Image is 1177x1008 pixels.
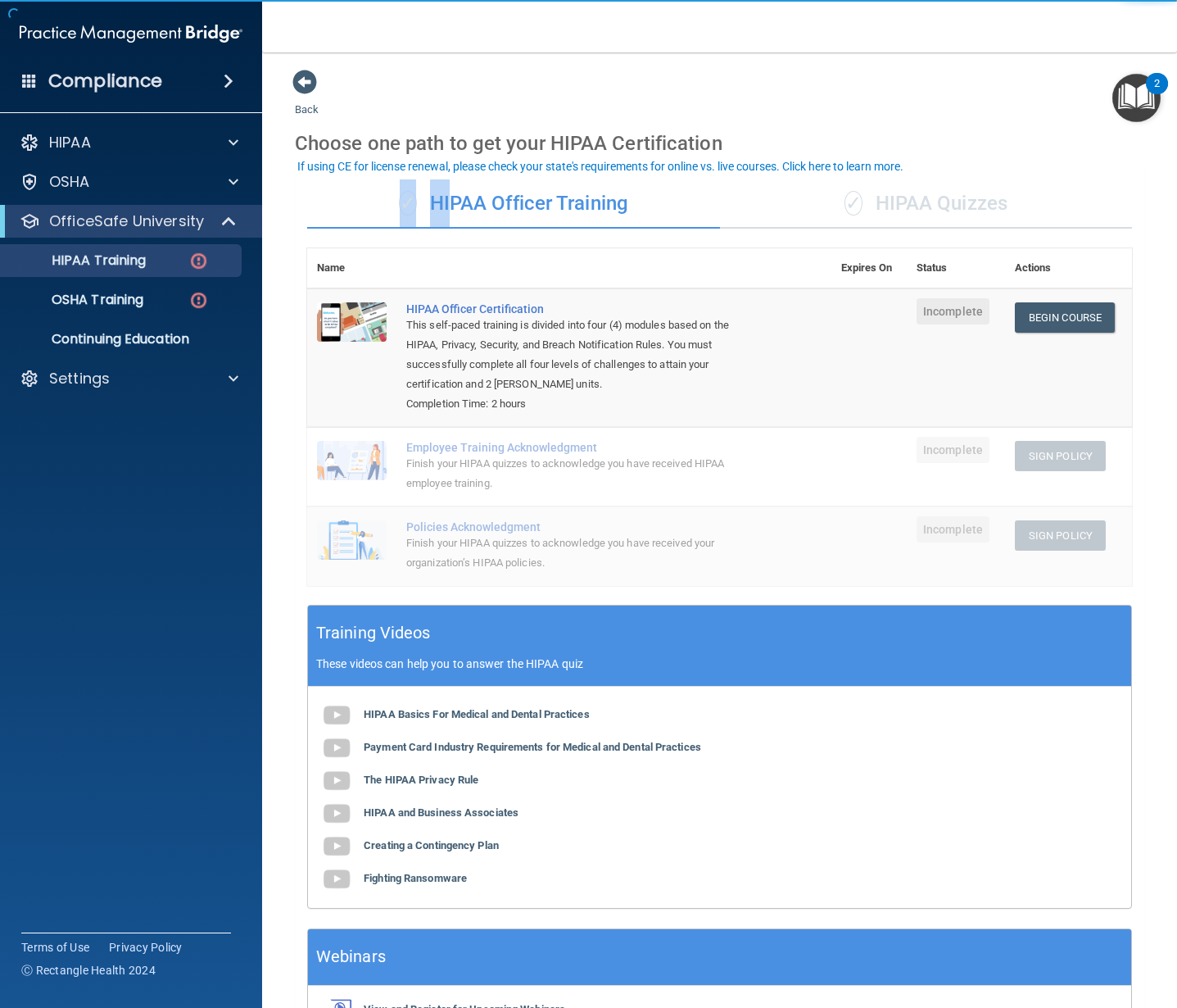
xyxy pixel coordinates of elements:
[316,619,431,647] h5: Training Videos
[364,774,478,786] b: The HIPAA Privacy Rule
[406,520,749,534] div: Policies Acknowledgment
[917,516,989,543] span: Incomplete
[316,657,1123,670] p: These videos can help you to answer the HIPAA quiz
[831,248,907,288] th: Expires On
[320,830,353,863] img: gray_youtube_icon.38fcd6cc.png
[320,863,353,896] img: gray_youtube_icon.38fcd6cc.png
[1112,74,1161,122] button: Open Resource Center, 2 new notifications
[364,708,590,720] b: HIPAA Basics For Medical and Dental Practices
[188,290,209,311] img: danger-circle.6113f641.png
[11,252,146,269] p: HIPAA Training
[20,172,238,192] a: OSHA
[109,939,183,956] a: Privacy Policy
[1005,248,1132,288] th: Actions
[1015,441,1106,471] button: Sign Policy
[907,248,1005,288] th: Status
[20,133,238,152] a: HIPAA
[11,331,234,347] p: Continuing Education
[1015,302,1115,333] a: Begin Course
[11,292,143,308] p: OSHA Training
[48,70,162,93] h4: Compliance
[364,806,518,819] b: HIPAA and Business Associates
[320,732,353,765] img: gray_youtube_icon.38fcd6cc.png
[295,158,906,175] button: If using CE for license renewal, please check your state's requirements for online vs. live cours...
[320,699,353,732] img: gray_youtube_icon.38fcd6cc.png
[399,191,417,216] span: ✓
[320,765,353,797] img: gray_youtube_icon.38fcd6cc.png
[49,133,91,152] p: HIPAA
[307,179,720,229] div: HIPAA Officer Training
[917,298,989,325] span: Incomplete
[21,962,156,978] span: Ⓒ Rectangle Health 2024
[406,534,749,573] div: Finish your HIPAA quizzes to acknowledge you have received your organization’s HIPAA policies.
[364,741,701,753] b: Payment Card Industry Requirements for Medical and Dental Practices
[316,942,386,971] h5: Webinars
[20,17,242,50] img: PMB logo
[406,394,749,414] div: Completion Time: 2 hours
[1015,520,1106,551] button: Sign Policy
[49,172,90,192] p: OSHA
[295,84,319,116] a: Back
[406,441,749,454] div: Employee Training Acknowledgment
[364,872,467,884] b: Fighting Ransomware
[406,454,749,493] div: Finish your HIPAA quizzes to acknowledge you have received HIPAA employee training.
[1154,84,1160,105] div: 2
[406,302,749,316] a: HIPAA Officer Certification
[320,797,353,830] img: gray_youtube_icon.38fcd6cc.png
[49,211,204,231] p: OfficeSafe University
[20,211,238,231] a: OfficeSafe University
[844,191,862,216] span: ✓
[307,248,396,288] th: Name
[21,939,89,956] a: Terms of Use
[894,892,1157,957] iframe: Drift Widget Chat Controller
[295,120,1144,167] div: Choose one path to get your HIPAA Certification
[917,437,989,463] span: Incomplete
[20,369,238,388] a: Settings
[49,369,110,388] p: Settings
[188,251,209,271] img: danger-circle.6113f641.png
[406,316,749,394] div: This self-paced training is divided into four (4) modules based on the HIPAA, Privacy, Security, ...
[297,161,903,172] div: If using CE for license renewal, please check your state's requirements for online vs. live cours...
[720,179,1133,229] div: HIPAA Quizzes
[364,839,499,851] b: Creating a Contingency Plan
